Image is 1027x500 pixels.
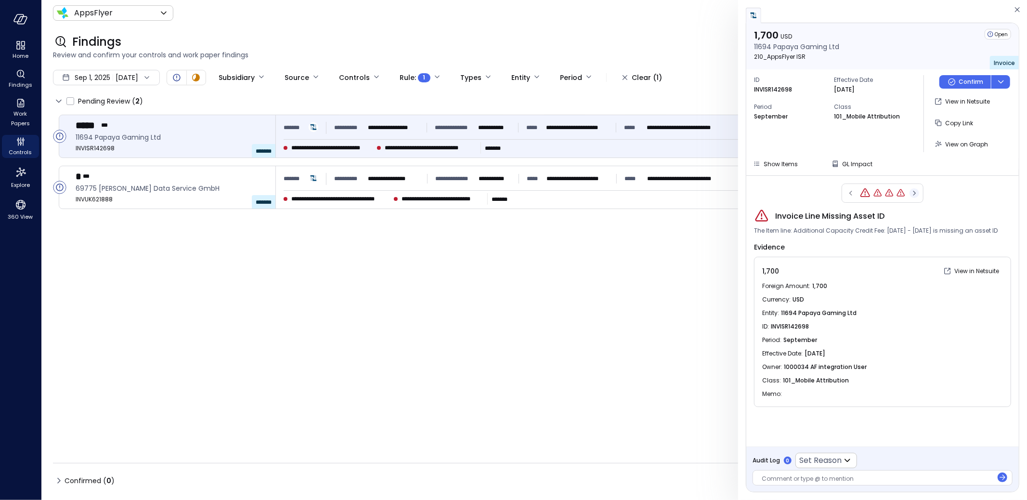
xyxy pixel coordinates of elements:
[754,85,792,94] p: INVISR142698
[2,39,39,62] div: Home
[812,281,827,291] span: 1,700
[754,102,826,112] span: Period
[784,362,867,372] span: 1000034 AF integration User
[57,7,68,19] img: Icon
[884,188,894,198] div: Invoice Line Missing Installment ID
[754,112,788,121] p: September
[762,281,812,291] span: Foreign Amount :
[190,72,202,83] div: In Progress
[793,295,804,304] span: USD
[135,96,140,106] span: 2
[945,140,988,148] span: View on Graph
[762,322,771,331] span: ID :
[76,144,268,153] span: INVISR142698
[72,34,121,50] span: Findings
[754,242,785,252] span: Evidence
[834,85,855,94] p: [DATE]
[400,69,430,86] div: Rule :
[132,96,143,106] div: ( )
[754,75,826,85] span: ID
[754,52,839,62] p: 210_AppsFlyer ISR
[511,69,530,86] div: Entity
[76,195,268,204] span: INVUK621888
[53,50,1015,60] span: Review and confirm your controls and work paper findings
[762,266,779,276] span: 1,700
[632,72,662,84] div: Clear (1)
[945,97,990,106] p: View in Netsuite
[762,389,784,399] span: Memo :
[9,147,32,157] span: Controls
[783,335,817,345] span: September
[775,211,884,222] span: Invoice Line Missing Asset ID
[945,119,973,127] span: Copy Link
[749,158,802,170] button: Show Items
[985,29,1011,39] div: Open
[834,112,900,121] p: 101_Mobile Attribution
[932,93,994,110] button: View in Netsuite
[423,73,426,82] span: 1
[2,96,39,129] div: Work Papers
[780,32,792,40] span: USD
[2,164,39,191] div: Explore
[842,160,872,168] span: GL Impact
[834,75,906,85] span: Effective Date
[762,335,783,345] span: Period :
[896,188,906,198] div: Invoice Line Missing Asset Code
[614,69,670,86] button: Clear (1)
[805,349,825,358] span: [DATE]
[762,349,805,358] span: Effective Date :
[941,263,1003,279] button: View in Netsuite
[2,67,39,91] div: Findings
[2,197,39,223] div: 360 View
[460,69,481,86] div: Types
[339,69,370,86] div: Controls
[53,130,66,143] div: Open
[762,376,783,385] span: Class :
[754,226,998,236] span: The Item line: Additional Capacity Credit Fee: [DATE] - [DATE] is missing an asset ID
[106,476,111,486] span: 0
[939,75,1010,89] div: Button group with a nested menu
[828,158,876,170] button: GL Impact
[762,362,784,372] span: Owner :
[74,7,113,19] p: AppsFlyer
[762,308,781,318] span: Entity :
[959,77,983,87] p: Confirm
[783,376,849,385] span: 101_Mobile Attribution
[9,80,32,90] span: Findings
[560,69,582,86] div: Period
[11,180,30,190] span: Explore
[762,295,793,304] span: Currency :
[932,136,992,152] button: View on Graph
[76,183,268,194] span: 69775 Buhl Data Service GmbH
[932,115,977,131] button: Copy Link
[53,181,66,194] div: Open
[994,59,1015,67] span: Invoice
[939,75,991,89] button: Confirm
[941,265,1003,276] a: View in Netsuite
[13,51,28,61] span: Home
[219,69,255,86] div: Subsidiary
[76,132,268,143] span: 11694 Papaya Gaming Ltd
[6,109,35,128] span: Work Papers
[873,188,883,198] div: Invoice to Sales Order Matching
[799,455,842,466] p: Set Reason
[103,475,115,486] div: ( )
[786,457,790,464] p: 0
[771,322,809,331] span: INVISR142698
[954,266,999,276] p: View in Netsuite
[749,11,758,20] img: netsuite
[8,212,33,222] span: 360 View
[991,75,1010,89] button: dropdown-icon-button
[781,308,857,318] span: 11694 Papaya Gaming Ltd
[78,93,143,109] span: Pending Review
[754,41,839,52] p: 11694 Papaya Gaming Ltd
[754,29,839,41] p: 1,700
[2,135,39,158] div: Controls
[859,187,871,199] div: Invoice Line Missing Asset ID
[753,456,780,465] span: Audit Log
[65,473,115,488] span: Confirmed
[285,69,309,86] div: Source
[834,102,906,112] span: Class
